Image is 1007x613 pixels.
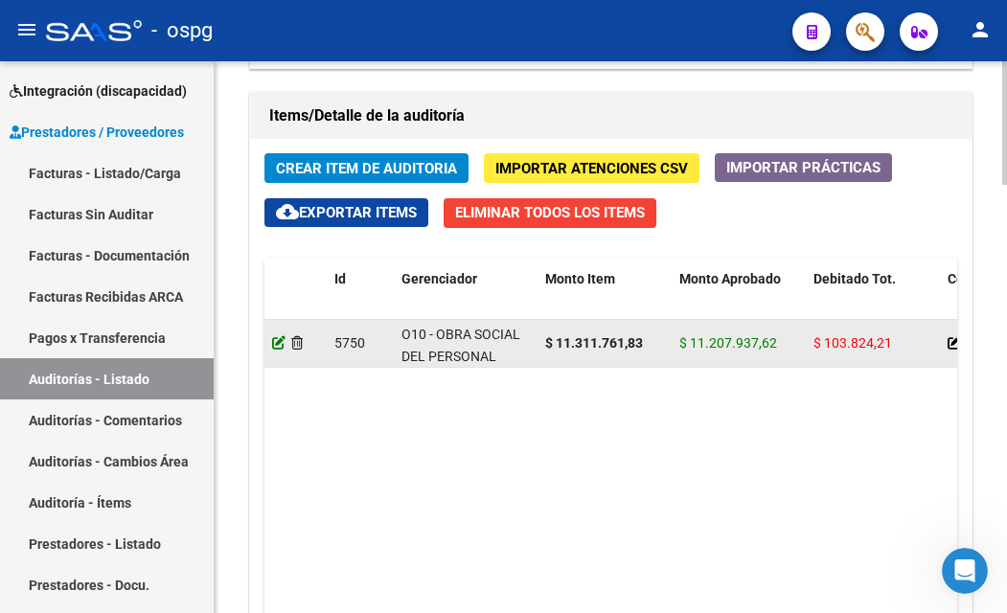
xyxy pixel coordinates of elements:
[264,198,428,227] button: Exportar Items
[15,18,38,41] mat-icon: menu
[444,198,656,228] button: Eliminar Todos los Items
[394,259,538,343] datatable-header-cell: Gerenciador
[538,259,672,343] datatable-header-cell: Monto Item
[334,271,346,286] span: Id
[10,80,187,102] span: Integración (discapacidad)
[813,271,896,286] span: Debitado Tot.
[276,160,457,177] span: Crear Item de Auditoria
[679,271,781,286] span: Monto Aprobado
[401,271,477,286] span: Gerenciador
[679,335,777,351] span: $ 11.207.937,62
[276,204,417,221] span: Exportar Items
[726,159,881,176] span: Importar Prácticas
[269,101,952,131] h1: Items/Detalle de la auditoría
[942,548,988,594] iframe: Intercom live chat
[813,335,892,351] span: $ 103.824,21
[672,259,806,343] datatable-header-cell: Monto Aprobado
[334,335,365,351] span: 5750
[495,160,688,177] span: Importar Atenciones CSV
[545,271,615,286] span: Monto Item
[969,18,992,41] mat-icon: person
[327,259,394,343] datatable-header-cell: Id
[264,153,469,183] button: Crear Item de Auditoria
[545,335,643,351] strong: $ 11.311.761,83
[401,327,520,386] span: O10 - OBRA SOCIAL DEL PERSONAL GRAFICO
[715,153,892,182] button: Importar Prácticas
[806,259,940,343] datatable-header-cell: Debitado Tot.
[484,153,699,183] button: Importar Atenciones CSV
[276,200,299,223] mat-icon: cloud_download
[10,122,184,143] span: Prestadores / Proveedores
[151,10,213,52] span: - ospg
[455,204,645,221] span: Eliminar Todos los Items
